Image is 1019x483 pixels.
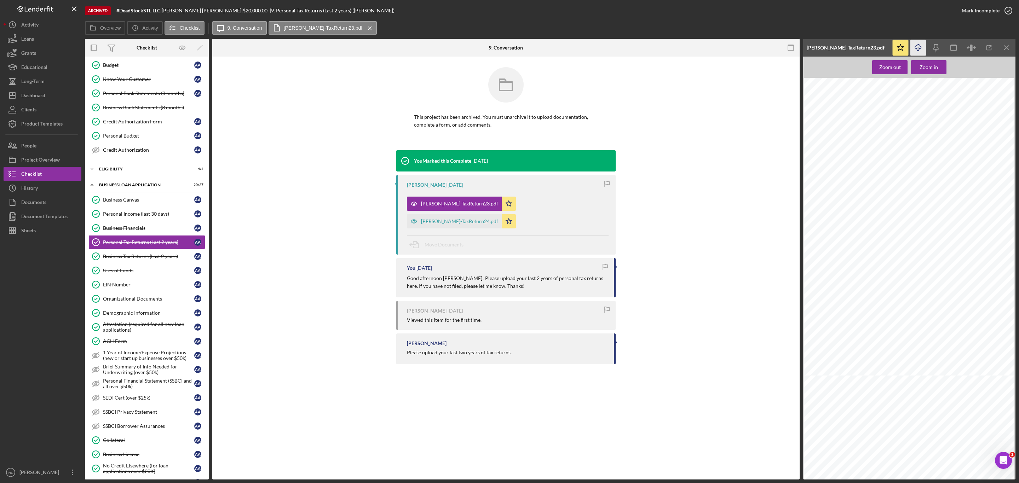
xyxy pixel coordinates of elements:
[99,167,186,171] div: ELIGIBILITY
[194,451,201,458] div: A A
[88,263,205,278] a: Uses of FundsAA
[88,72,205,86] a: Know Your CustomerAA
[21,74,45,90] div: Long-Term
[807,45,885,51] div: [PERSON_NAME]-TaxReturn23.pdf
[194,210,201,217] div: A A
[103,310,194,316] div: Demographic Information
[127,21,162,35] button: Activity
[414,113,598,129] p: This project has been archived. You must unarchive it to upload documentation, complete a form, o...
[414,158,471,164] div: You Marked this Complete
[194,408,201,415] div: A A
[8,471,13,475] text: NL
[194,465,201,472] div: A A
[407,317,482,323] div: Viewed this item for the first time.
[88,193,205,207] a: Business CanvasAA
[194,90,201,97] div: A A
[4,465,81,479] button: NL[PERSON_NAME]
[103,452,194,457] div: Business License
[103,437,194,443] div: Collateral
[4,181,81,195] a: History
[88,86,205,100] a: Personal Bank Statements (3 months)AA
[4,18,81,32] button: Activity
[21,60,47,76] div: Educational
[21,139,36,155] div: People
[194,239,201,246] div: A A
[194,380,201,387] div: A A
[194,132,201,139] div: A A
[407,182,447,188] div: [PERSON_NAME]
[103,225,194,231] div: Business Financials
[407,214,516,228] button: [PERSON_NAME]-TaxReturn24.pdf
[21,195,46,211] div: Documents
[194,338,201,345] div: A A
[21,153,60,169] div: Project Overview
[955,4,1015,18] button: Mark Incomplete
[1009,452,1015,458] span: 1
[4,117,81,131] a: Product Templates
[103,395,194,401] div: SEDI Cert (over $25k)
[88,419,205,433] a: SSBCI Borrower AssurancesAA
[103,268,194,273] div: Uses of Funds
[85,6,111,15] div: Archived
[4,46,81,60] button: Grants
[103,282,194,287] div: EIN Number
[4,32,81,46] button: Loans
[879,60,901,74] div: Zoom out
[21,46,36,62] div: Grants
[194,118,201,125] div: A A
[162,8,243,13] div: [PERSON_NAME] [PERSON_NAME] |
[88,391,205,405] a: SEDI Cert (over $25k)AA
[103,296,194,302] div: Organizational Documents
[421,201,498,206] div: [PERSON_NAME]-TaxReturn23.pdf
[88,235,205,249] a: Personal Tax Returns (Last 2 years)AA
[4,103,81,117] button: Clients
[270,8,395,13] div: | 9. Personal Tax Returns (Last 2 years) ([PERSON_NAME])
[4,209,81,223] button: Document Templates
[21,32,34,48] div: Loans
[103,105,205,110] div: Business Bank Statements (3 months)
[4,88,81,103] button: Dashboard
[103,62,194,68] div: Budget
[103,133,194,139] div: Personal Budget
[472,158,488,164] time: 2025-06-26 15:52
[448,308,463,314] time: 2025-06-23 18:14
[212,21,267,35] button: 9. Conversation
[416,265,432,271] time: 2025-06-23 19:47
[103,378,194,389] div: Personal Financial Statement (SSBCI and all over $50k)
[421,219,498,224] div: [PERSON_NAME]-TaxReturn24.pdf
[448,182,463,188] time: 2025-06-26 14:45
[194,295,201,302] div: A A
[103,211,194,217] div: Personal Income (last 30 days)
[180,25,200,31] label: Checklist
[18,465,64,481] div: [PERSON_NAME]
[4,139,81,153] a: People
[103,338,194,344] div: ACH Form
[194,324,201,331] div: A A
[88,348,205,362] a: 1 Year of Income/Expense Projections (new or start up businesses over $50k)AA
[88,433,205,447] a: CollateralAA
[21,88,45,104] div: Dashboard
[407,274,607,290] p: Good afternoon [PERSON_NAME]! Please upload your last 2 years of personal tax returns here. If yo...
[4,167,81,181] button: Checklist
[88,306,205,320] a: Demographic InformationAA
[103,147,194,153] div: Credit Authorization
[4,74,81,88] button: Long-Term
[4,223,81,238] button: Sheets
[88,405,205,419] a: SSBCI Privacy StatementAA
[21,167,42,183] div: Checklist
[407,350,512,355] div: Please upload your last two years of tax returns.
[88,207,205,221] a: Personal Income (last 30 days)AA
[284,25,363,31] label: [PERSON_NAME]-TaxReturn23.pdf
[194,281,201,288] div: A A
[88,320,205,334] a: Attestation (required for all new loan applications)AA
[194,267,201,274] div: A A
[88,377,205,391] a: Personal Financial Statement (SSBCI and all over $50k)AA
[489,45,523,51] div: 9. Conversation
[194,437,201,444] div: A A
[194,352,201,359] div: A A
[88,249,205,263] a: Business Tax Returns (Last 2 years)AA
